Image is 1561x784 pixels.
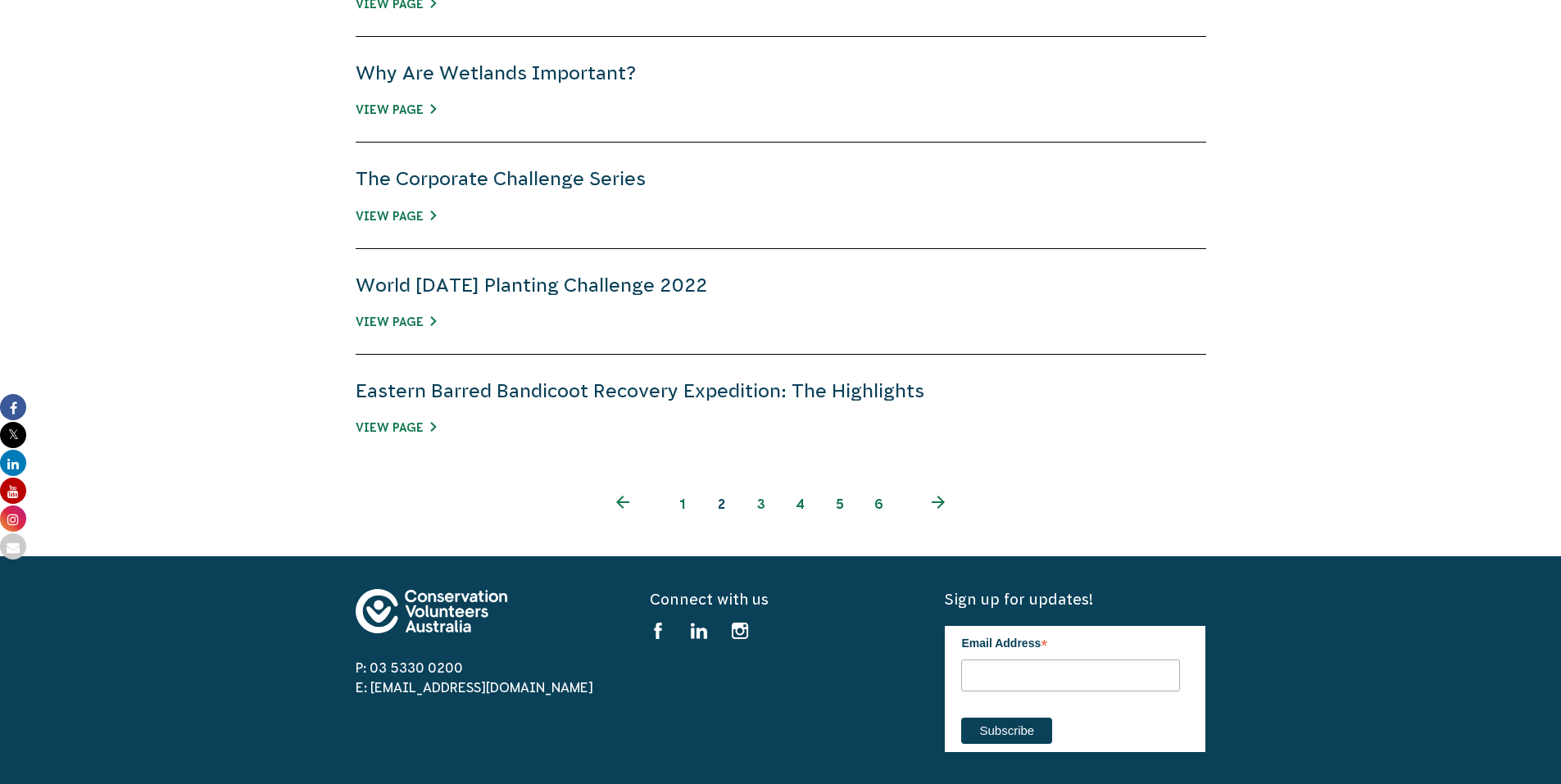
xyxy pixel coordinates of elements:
a: View Page [356,421,436,434]
a: View Page [356,210,436,223]
ul: Pagination [583,484,978,523]
a: 6 [860,484,899,523]
h5: Connect with us [650,589,910,610]
a: E: [EMAIL_ADDRESS][DOMAIN_NAME] [356,680,593,695]
a: The Corporate Challenge Series [356,168,646,189]
label: Email Address [961,626,1180,657]
a: World [DATE] Planting Challenge 2022 [356,274,707,296]
a: Eastern Barred Bandicoot Recovery Expedition: The Highlights [356,380,924,401]
a: View Page [356,103,436,116]
a: 4 [781,484,820,523]
a: 1 [663,484,702,523]
a: Previous page [583,484,663,523]
a: P: 03 5330 0200 [356,660,463,675]
a: 5 [820,484,860,523]
h5: Sign up for updates! [945,589,1205,610]
span: 2 [702,484,742,523]
a: 3 [742,484,781,523]
a: Next page [899,484,978,523]
img: logo-footer.svg [356,589,507,633]
input: Subscribe [961,718,1052,744]
a: View Page [356,315,436,329]
a: Why Are Wetlands Important? [356,62,636,84]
